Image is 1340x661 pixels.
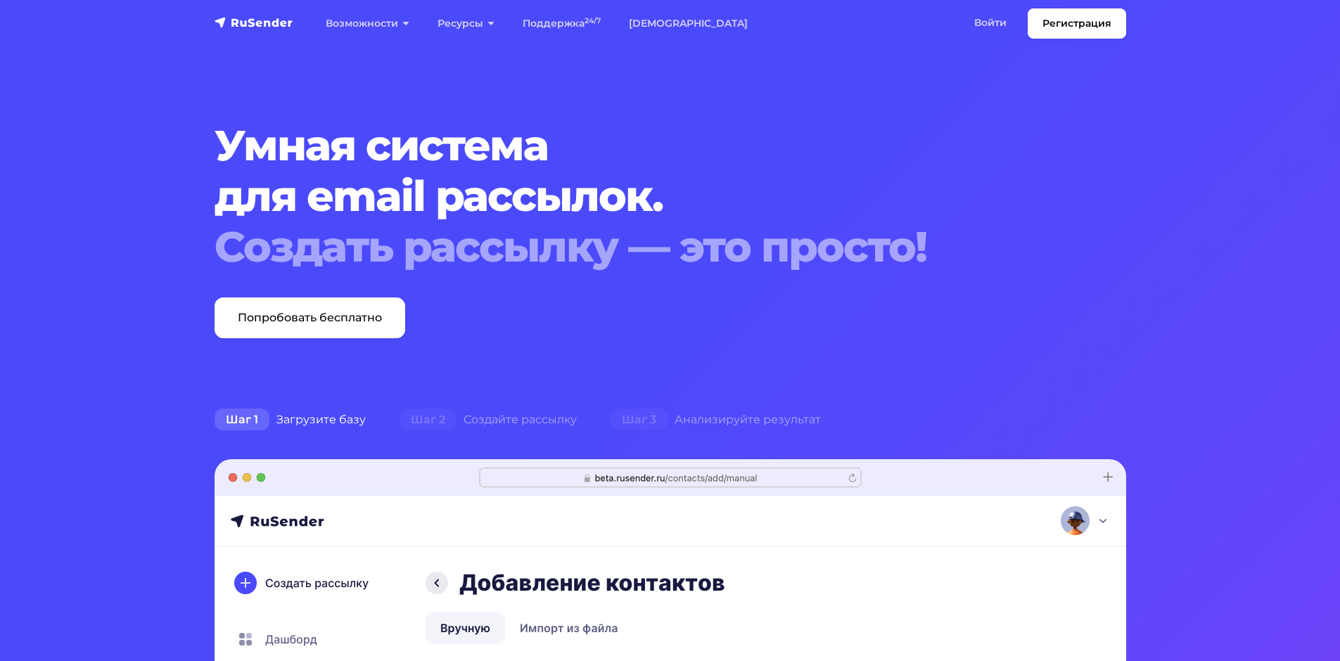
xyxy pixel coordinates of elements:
[215,120,1049,272] h1: Умная система для email рассылок.
[585,16,601,25] sup: 24/7
[509,9,615,38] a: Поддержка24/7
[960,8,1021,37] a: Войти
[611,409,668,431] span: Шаг 3
[215,297,405,338] a: Попробовать бесплатно
[215,222,1049,272] div: Создать рассылку — это просто!
[383,406,594,434] div: Создайте рассылку
[312,9,423,38] a: Возможности
[594,406,838,434] div: Анализируйте результат
[615,9,762,38] a: [DEMOGRAPHIC_DATA]
[1028,8,1126,39] a: Регистрация
[198,406,383,434] div: Загрузите базу
[215,15,293,30] img: RuSender
[400,409,457,431] span: Шаг 2
[423,9,509,38] a: Ресурсы
[215,409,269,431] span: Шаг 1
